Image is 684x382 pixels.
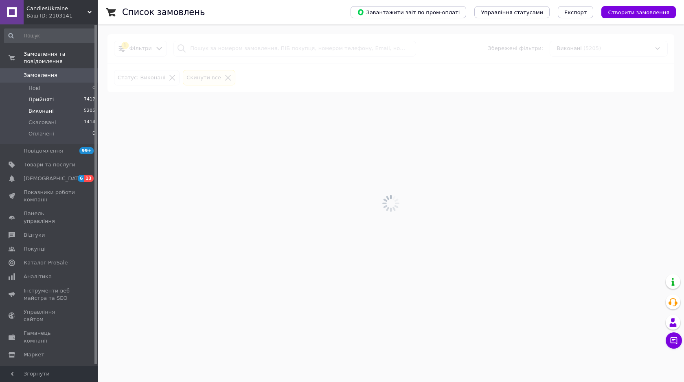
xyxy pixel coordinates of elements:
[24,330,75,344] span: Гаманець компанії
[608,9,669,15] span: Створити замовлення
[481,9,543,15] span: Управління статусами
[564,9,587,15] span: Експорт
[24,273,52,280] span: Аналітика
[666,332,682,349] button: Чат з покупцем
[24,259,68,266] span: Каталог ProSale
[84,175,94,182] span: 13
[28,85,40,92] span: Нові
[92,85,95,92] span: 0
[92,130,95,138] span: 0
[24,161,75,168] span: Товари та послуги
[26,12,98,20] div: Ваш ID: 2103141
[474,6,550,18] button: Управління статусами
[4,28,96,43] input: Пошук
[593,9,676,15] a: Створити замовлення
[122,7,205,17] h1: Список замовлень
[357,9,460,16] span: Завантажити звіт по пром-оплаті
[28,130,54,138] span: Оплачені
[28,119,56,126] span: Скасовані
[24,308,75,323] span: Управління сайтом
[24,365,65,372] span: Налаштування
[24,189,75,203] span: Показники роботи компанії
[84,119,95,126] span: 1414
[28,107,54,115] span: Виконані
[24,147,63,155] span: Повідомлення
[24,351,44,358] span: Маркет
[24,175,84,182] span: [DEMOGRAPHIC_DATA]
[79,147,94,154] span: 99+
[84,107,95,115] span: 5205
[601,6,676,18] button: Створити замовлення
[78,175,84,182] span: 6
[24,231,45,239] span: Відгуки
[84,96,95,103] span: 7417
[24,210,75,225] span: Панель управління
[351,6,466,18] button: Завантажити звіт по пром-оплаті
[24,245,46,253] span: Покупці
[24,287,75,302] span: Інструменти веб-майстра та SEO
[26,5,88,12] span: CandlesUkraine
[558,6,594,18] button: Експорт
[28,96,54,103] span: Прийняті
[24,50,98,65] span: Замовлення та повідомлення
[24,72,57,79] span: Замовлення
